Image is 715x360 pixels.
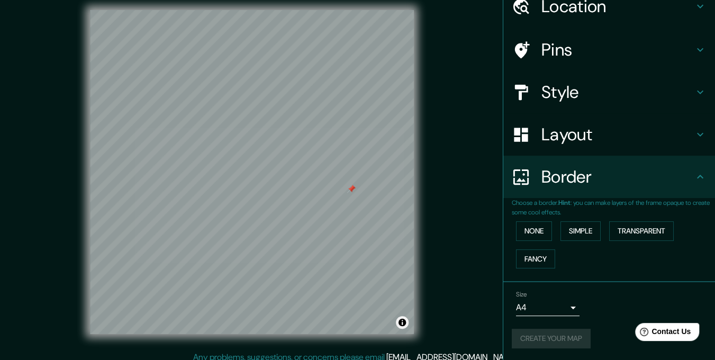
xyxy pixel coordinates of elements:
button: Toggle attribution [396,316,409,329]
canvas: Map [90,10,414,334]
b: Hint [558,199,571,207]
button: Simple [560,221,601,241]
div: A4 [516,299,580,316]
div: Style [503,71,715,113]
button: Transparent [609,221,674,241]
h4: Layout [541,124,694,145]
div: Border [503,156,715,198]
div: Layout [503,113,715,156]
label: Size [516,290,527,299]
h4: Border [541,166,694,187]
h4: Style [541,82,694,103]
button: None [516,221,552,241]
p: Choose a border. : you can make layers of the frame opaque to create some cool effects. [512,198,715,217]
h4: Pins [541,39,694,60]
button: Fancy [516,249,555,269]
iframe: Help widget launcher [621,319,703,348]
div: Pins [503,29,715,71]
